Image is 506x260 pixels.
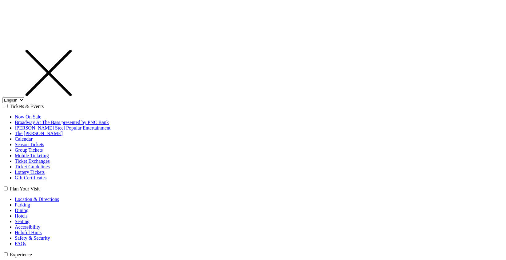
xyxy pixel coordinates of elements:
[10,104,44,109] label: Tickets & Events
[15,235,50,241] a: Safety & Security
[15,224,41,230] a: Accessibility
[15,158,50,164] a: Ticket Exchanges
[15,114,41,119] a: Now On Sale
[15,136,33,142] a: Calendar
[2,97,24,103] select: Select:
[15,125,111,130] a: [PERSON_NAME] Steel Popular Entertainment
[10,252,32,257] label: Experience
[15,175,47,180] a: Gift Certificates
[15,219,30,224] a: Seating
[15,208,28,213] a: Dining
[15,120,109,125] a: Broadway At The Bass presented by PNC Bank
[15,142,44,147] a: Season Tickets
[15,153,49,158] a: Mobile Ticketing
[15,241,26,246] a: FAQs
[15,197,59,202] a: Location & Directions
[15,131,63,136] a: The [PERSON_NAME]
[15,230,42,235] a: Helpful Hints
[15,164,50,169] a: Ticket Guidelines
[15,213,28,218] a: Hotels
[15,202,30,207] a: Parking
[15,147,43,153] a: Group Tickets
[10,186,40,191] label: Plan Your Visit
[15,170,45,175] a: Lottery Tickets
